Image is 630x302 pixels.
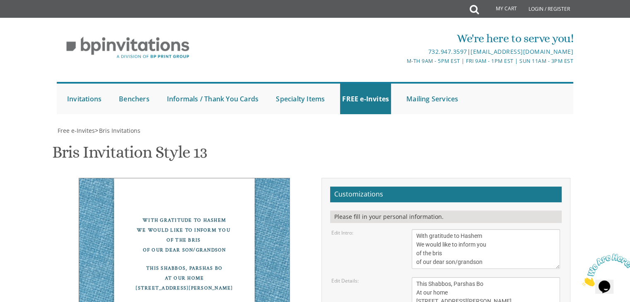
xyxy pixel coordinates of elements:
a: [EMAIL_ADDRESS][DOMAIN_NAME] [471,48,573,55]
div: | [229,47,573,57]
a: Specialty Items [274,84,327,114]
label: Edit Intro: [331,229,353,236]
textarea: With gratitude to Hashem We would like to inform you of the bris of our dear son/grandson [412,229,560,269]
div: With gratitude to Hashem We would like to inform you of the bris of our dear son/grandson [96,216,273,255]
h2: Customizations [330,187,562,202]
a: My Cart [478,1,523,17]
a: 732.947.3597 [428,48,467,55]
div: M-Th 9am - 5pm EST | Fri 9am - 1pm EST | Sun 11am - 3pm EST [229,57,573,65]
h1: Bris Invitation Style 13 [52,143,207,168]
div: We're here to serve you! [229,30,573,47]
div: This Shabbos, Parshas Bo At our home [STREET_ADDRESS][PERSON_NAME] [96,264,273,293]
div: Please fill in your personal information. [330,211,562,223]
iframe: chat widget [579,250,630,290]
a: Informals / Thank You Cards [165,84,261,114]
label: Edit Details: [331,277,359,284]
a: Mailing Services [404,84,460,114]
img: BP Invitation Loft [57,31,199,65]
span: Bris Invitations [99,127,140,134]
a: Benchers [117,84,152,114]
a: Free e-Invites [57,127,95,134]
span: Free e-Invites [58,127,95,134]
img: Chat attention grabber [3,3,55,36]
a: Invitations [65,84,104,114]
a: FREE e-Invites [340,84,391,114]
span: > [95,127,140,134]
a: Bris Invitations [98,127,140,134]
